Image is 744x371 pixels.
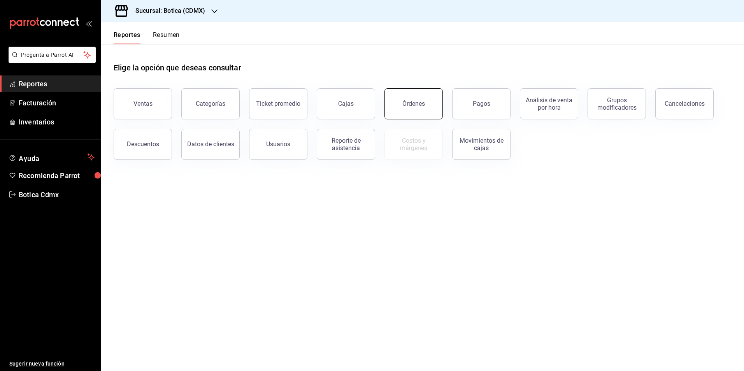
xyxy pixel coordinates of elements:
[19,79,95,89] span: Reportes
[249,88,307,119] button: Ticket promedio
[593,96,641,111] div: Grupos modificadores
[5,56,96,65] a: Pregunta a Parrot AI
[9,360,95,368] span: Sugerir nueva función
[114,62,241,73] h1: Elige la opción que deseas consultar
[249,129,307,160] button: Usuarios
[153,31,180,44] button: Resumen
[402,100,425,107] div: Órdenes
[266,140,290,148] div: Usuarios
[520,88,578,119] button: Análisis de venta por hora
[317,129,375,160] button: Reporte de asistencia
[588,88,646,119] button: Grupos modificadores
[338,99,354,108] div: Cajas
[86,20,92,26] button: open_drawer_menu
[317,88,375,119] a: Cajas
[181,129,240,160] button: Datos de clientes
[114,88,172,119] button: Ventas
[127,140,159,148] div: Descuentos
[384,129,443,160] button: Contrata inventarios para ver este reporte
[196,100,225,107] div: Categorías
[19,98,95,108] span: Facturación
[187,140,234,148] div: Datos de clientes
[129,6,205,16] h3: Sucursal: Botica (CDMX)
[181,88,240,119] button: Categorías
[21,51,84,59] span: Pregunta a Parrot AI
[114,31,180,44] div: navigation tabs
[256,100,300,107] div: Ticket promedio
[452,88,511,119] button: Pagos
[525,96,573,111] div: Análisis de venta por hora
[390,137,438,152] div: Costos y márgenes
[322,137,370,152] div: Reporte de asistencia
[457,137,505,152] div: Movimientos de cajas
[19,152,84,162] span: Ayuda
[114,129,172,160] button: Descuentos
[19,170,95,181] span: Recomienda Parrot
[133,100,153,107] div: Ventas
[384,88,443,119] button: Órdenes
[19,117,95,127] span: Inventarios
[9,47,96,63] button: Pregunta a Parrot AI
[114,31,140,44] button: Reportes
[473,100,490,107] div: Pagos
[19,189,95,200] span: Botica Cdmx
[665,100,705,107] div: Cancelaciones
[655,88,714,119] button: Cancelaciones
[452,129,511,160] button: Movimientos de cajas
